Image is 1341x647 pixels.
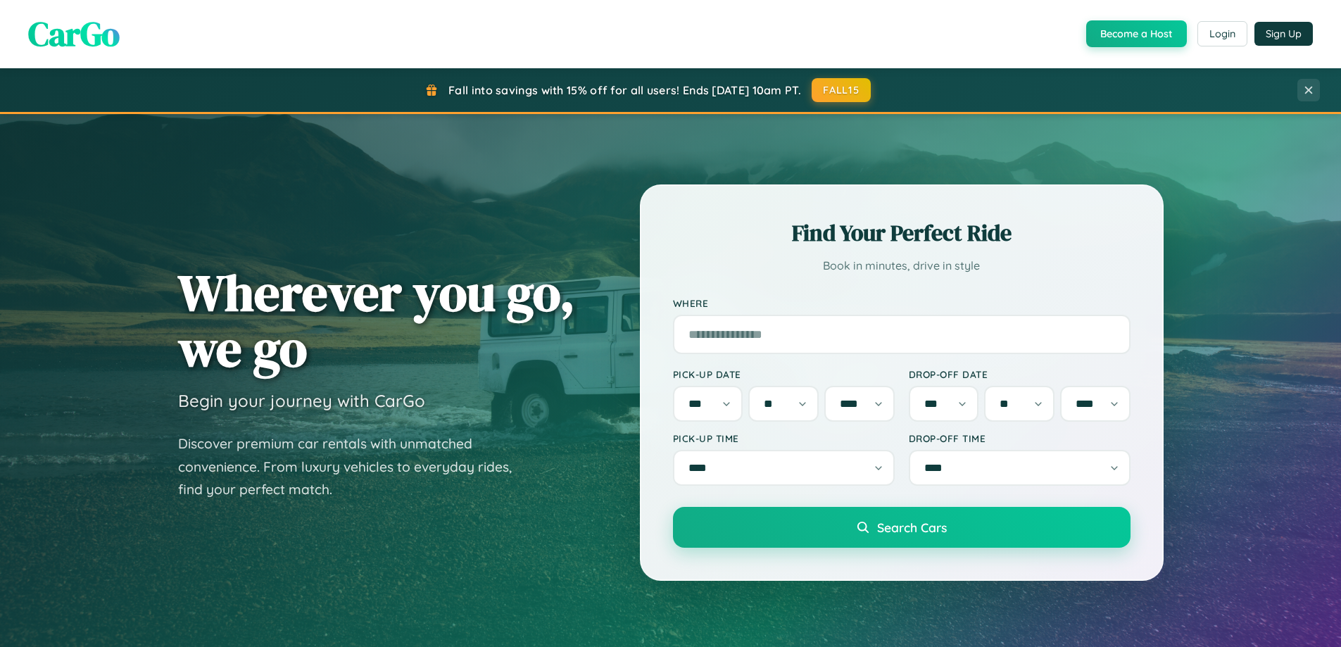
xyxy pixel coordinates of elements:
button: Login [1197,21,1247,46]
button: Search Cars [673,507,1131,548]
label: Drop-off Time [909,432,1131,444]
button: Sign Up [1254,22,1313,46]
button: Become a Host [1086,20,1187,47]
label: Pick-up Date [673,368,895,380]
span: Fall into savings with 15% off for all users! Ends [DATE] 10am PT. [448,83,801,97]
p: Book in minutes, drive in style [673,256,1131,276]
span: Search Cars [877,520,947,535]
span: CarGo [28,11,120,57]
h1: Wherever you go, we go [178,265,575,376]
h2: Find Your Perfect Ride [673,218,1131,249]
label: Where [673,297,1131,309]
h3: Begin your journey with CarGo [178,390,425,411]
p: Discover premium car rentals with unmatched convenience. From luxury vehicles to everyday rides, ... [178,432,530,501]
label: Drop-off Date [909,368,1131,380]
button: FALL15 [812,78,871,102]
label: Pick-up Time [673,432,895,444]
